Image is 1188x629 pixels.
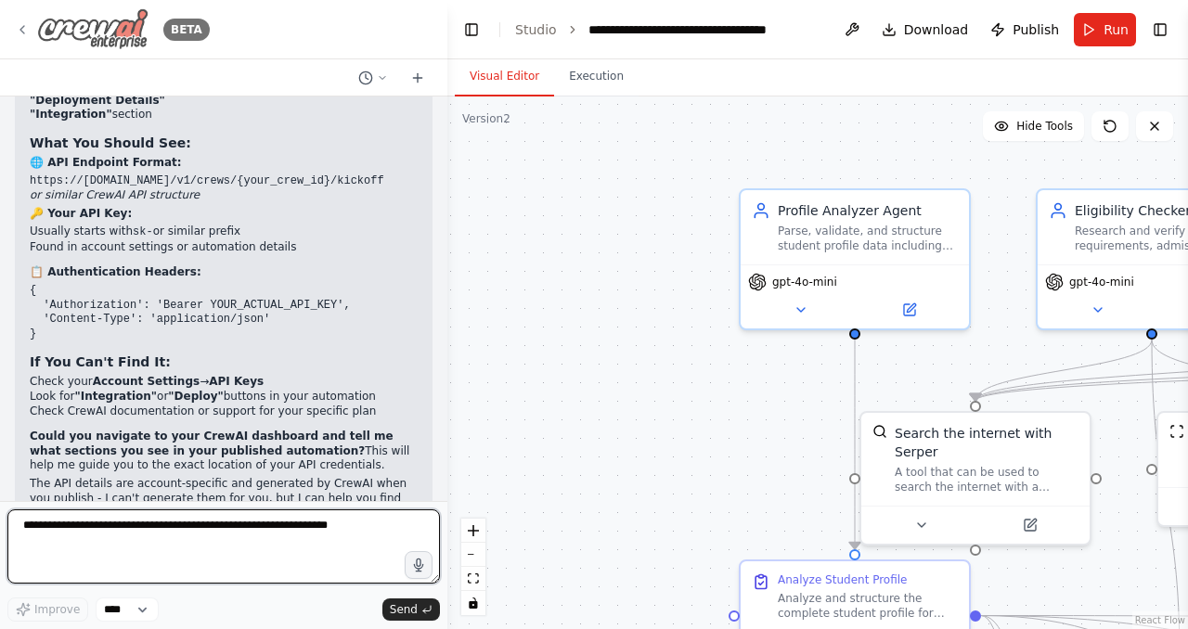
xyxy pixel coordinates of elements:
[30,284,351,340] code: { 'Authorization': 'Bearer YOUR_ACTUAL_API_KEY', 'Content-Type': 'application/json' }
[30,94,165,107] strong: "Deployment Details"
[30,108,112,121] strong: "Integration"
[133,225,153,238] code: sk-
[30,430,394,457] strong: Could you navigate to your CrewAI dashboard and tell me what sections you see in your published a...
[163,19,210,41] div: BETA
[1169,424,1184,439] img: ScrapeWebsiteTool
[1135,615,1185,625] a: React Flow attribution
[778,201,958,220] div: Profile Analyzer Agent
[168,390,223,403] strong: "Deploy"
[209,375,264,388] strong: API Keys
[462,111,510,126] div: Version 2
[30,375,418,390] li: Check your →
[778,224,958,253] div: Parse, validate, and structure student profile data including GPA, qualifications, academic backg...
[30,430,418,473] p: This will help me guide you to the exact location of your API credentials.
[74,390,157,403] strong: "Integration"
[30,174,384,187] code: https://[DOMAIN_NAME]/v1/crews/{your_crew_id}/kickoff
[461,567,485,591] button: fit view
[778,572,907,587] div: Analyze Student Profile
[30,225,418,240] li: Usually starts with or similar prefix
[93,375,200,388] strong: Account Settings
[390,602,418,617] span: Send
[1074,13,1136,46] button: Run
[1104,20,1129,39] span: Run
[34,602,80,617] span: Improve
[895,465,1078,494] div: A tool that can be used to search the internet with a search_query. Supports different search typ...
[1013,20,1059,39] span: Publish
[30,207,132,220] strong: 🔑 Your API Key:
[977,514,1082,536] button: Open in side panel
[846,340,864,549] g: Edge from 37d4c553-5b84-45ba-9799-eac4263dad8e to 715a28c1-0af1-46fe-ae8f-0051e57d0e84
[30,188,200,201] em: or similar CrewAI API structure
[382,598,440,621] button: Send
[1016,119,1073,134] span: Hide Tools
[1069,275,1134,289] span: gpt-4o-mini
[455,58,554,96] button: Visual Editor
[7,597,88,622] button: Improve
[30,404,418,419] li: Check CrewAI documentation or support for your specific plan
[554,58,639,96] button: Execution
[30,240,418,255] li: Found in account settings or automation details
[351,67,395,89] button: Switch to previous chat
[405,551,433,579] button: Click to speak your automation idea
[30,135,191,150] strong: What You Should See:
[515,22,557,37] a: Studio
[458,17,484,43] button: Hide left sidebar
[778,591,958,621] div: Analyze and structure the complete student profile for {student_name}, including their educationa...
[461,591,485,615] button: toggle interactivity
[30,390,418,404] li: Look for or buttons in your automation
[515,20,797,39] nav: breadcrumb
[30,477,418,520] p: The API details are account-specific and generated by CrewAI when you publish - I can't generate ...
[859,411,1091,546] div: SerperDevToolSearch the internet with SerperA tool that can be used to search the internet with a...
[403,67,433,89] button: Start a new chat
[37,8,148,50] img: Logo
[461,519,485,543] button: zoom in
[30,354,171,369] strong: If You Can't Find It:
[857,299,962,321] button: Open in side panel
[966,340,1161,401] g: Edge from 74429a58-d5c9-46dd-9fbe-e47b8c48df8d to 346b9269-92e9-4b43-b4d1-f786238ee62a
[772,275,837,289] span: gpt-4o-mini
[904,20,969,39] span: Download
[872,424,887,439] img: SerperDevTool
[739,188,971,330] div: Profile Analyzer AgentParse, validate, and structure student profile data including GPA, qualific...
[30,108,418,122] li: section
[874,13,976,46] button: Download
[895,424,1078,461] div: Search the internet with Serper
[461,543,485,567] button: zoom out
[983,13,1066,46] button: Publish
[30,265,201,278] strong: 📋 Authentication Headers:
[461,519,485,615] div: React Flow controls
[983,111,1084,141] button: Hide Tools
[1147,17,1173,43] button: Show right sidebar
[30,156,182,169] strong: 🌐 API Endpoint Format:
